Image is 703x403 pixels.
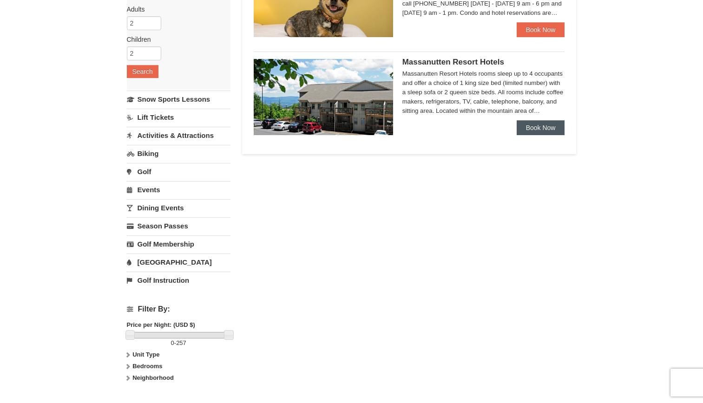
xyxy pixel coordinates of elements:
[127,127,230,144] a: Activities & Attractions
[127,321,195,328] strong: Price per Night: (USD $)
[171,339,174,346] span: 0
[127,109,230,126] a: Lift Tickets
[132,363,162,370] strong: Bedrooms
[127,338,230,348] label: -
[127,35,223,44] label: Children
[127,217,230,234] a: Season Passes
[132,351,159,358] strong: Unit Type
[127,253,230,271] a: [GEOGRAPHIC_DATA]
[127,65,158,78] button: Search
[132,374,174,381] strong: Neighborhood
[127,163,230,180] a: Golf
[176,339,186,346] span: 257
[127,181,230,198] a: Events
[517,22,565,37] a: Book Now
[127,145,230,162] a: Biking
[254,59,393,135] img: 19219026-1-e3b4ac8e.jpg
[127,91,230,108] a: Snow Sports Lessons
[127,305,230,313] h4: Filter By:
[402,58,504,66] span: Massanutten Resort Hotels
[402,69,565,116] div: Massanutten Resort Hotels rooms sleep up to 4 occupants and offer a choice of 1 king size bed (li...
[127,5,223,14] label: Adults
[517,120,565,135] a: Book Now
[127,235,230,253] a: Golf Membership
[127,272,230,289] a: Golf Instruction
[127,199,230,216] a: Dining Events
